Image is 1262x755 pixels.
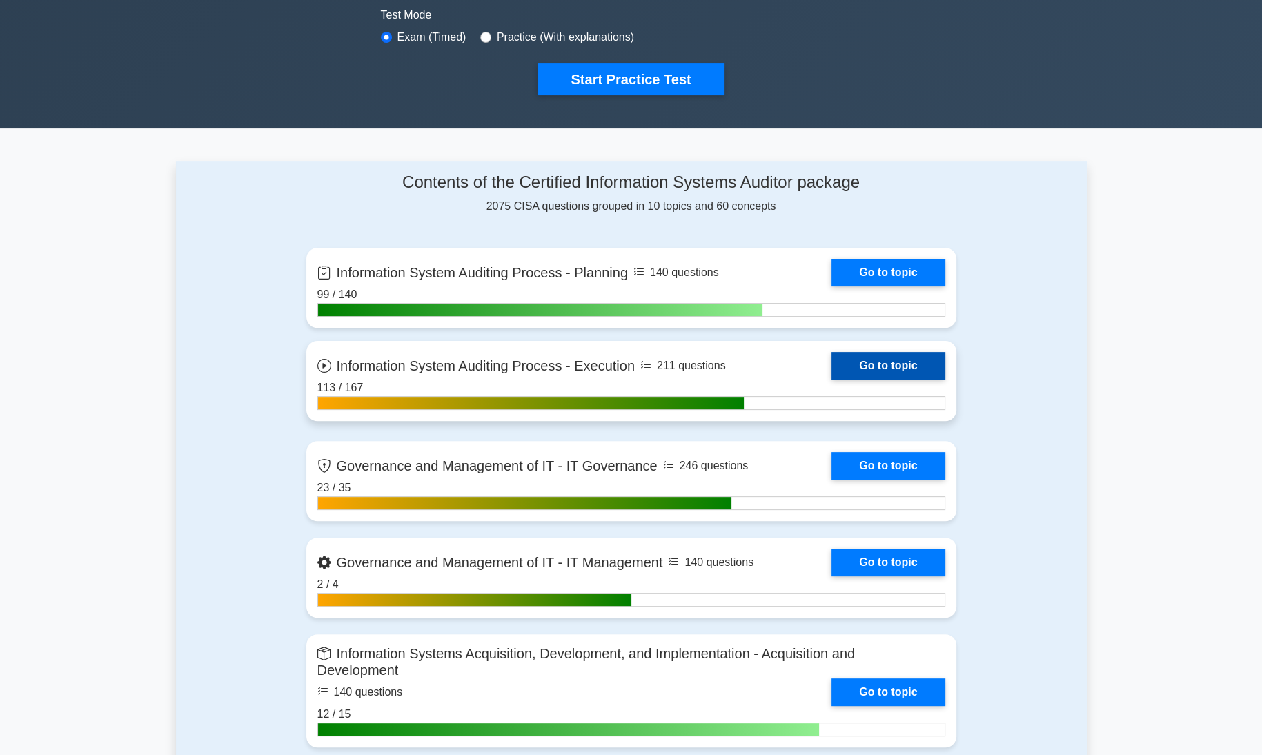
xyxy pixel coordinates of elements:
label: Exam (Timed) [397,29,466,46]
a: Go to topic [831,549,945,576]
label: Test Mode [381,7,882,23]
a: Go to topic [831,259,945,286]
a: Go to topic [831,352,945,380]
h4: Contents of the Certified Information Systems Auditor package [306,173,956,193]
a: Go to topic [831,678,945,706]
button: Start Practice Test [538,63,724,95]
a: Go to topic [831,452,945,480]
div: 2075 CISA questions grouped in 10 topics and 60 concepts [306,173,956,215]
label: Practice (With explanations) [497,29,634,46]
